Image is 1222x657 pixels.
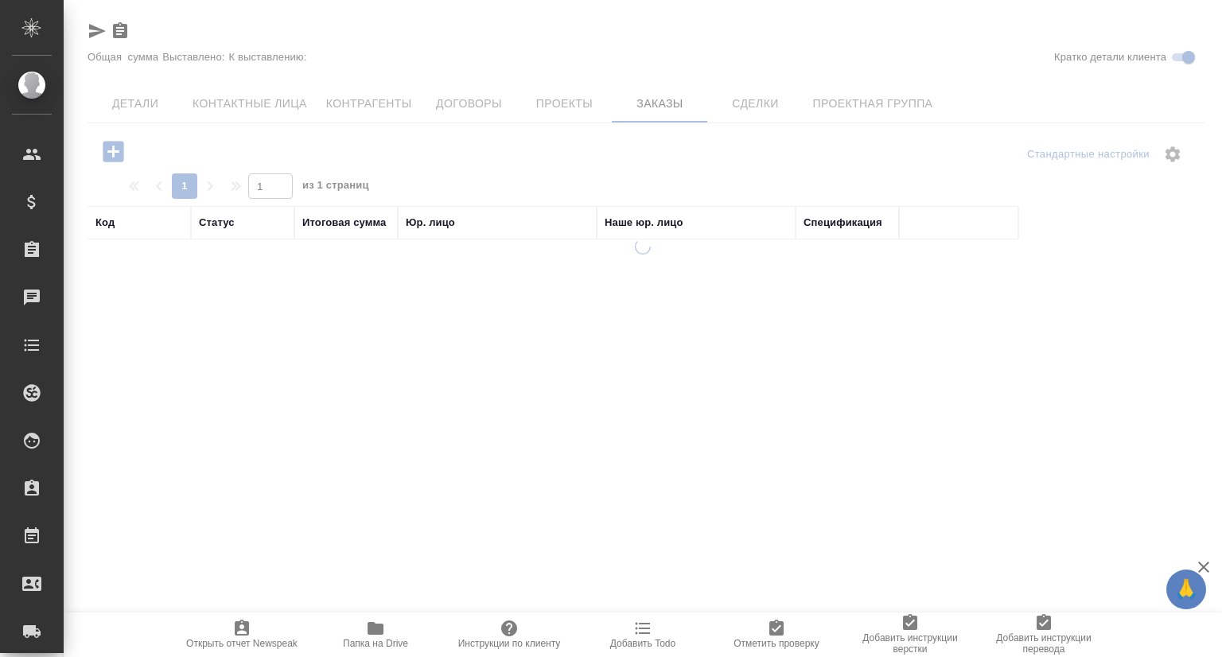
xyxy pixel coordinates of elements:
[1173,573,1200,606] span: 🙏
[343,638,408,649] span: Папка на Drive
[605,215,683,231] div: Наше юр. лицо
[710,612,843,657] button: Отметить проверку
[186,638,298,649] span: Открыть отчет Newspeak
[175,612,309,657] button: Открыть отчет Newspeak
[458,638,561,649] span: Инструкции по клиенту
[95,215,115,231] div: Код
[804,215,882,231] div: Спецификация
[853,632,967,655] span: Добавить инструкции верстки
[576,612,710,657] button: Добавить Todo
[987,632,1101,655] span: Добавить инструкции перевода
[199,215,235,231] div: Статус
[610,638,675,649] span: Добавить Todo
[302,215,386,231] div: Итоговая сумма
[406,215,455,231] div: Юр. лицо
[734,638,819,649] span: Отметить проверку
[309,612,442,657] button: Папка на Drive
[843,612,977,657] button: Добавить инструкции верстки
[1166,570,1206,609] button: 🙏
[977,612,1111,657] button: Добавить инструкции перевода
[442,612,576,657] button: Инструкции по клиенту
